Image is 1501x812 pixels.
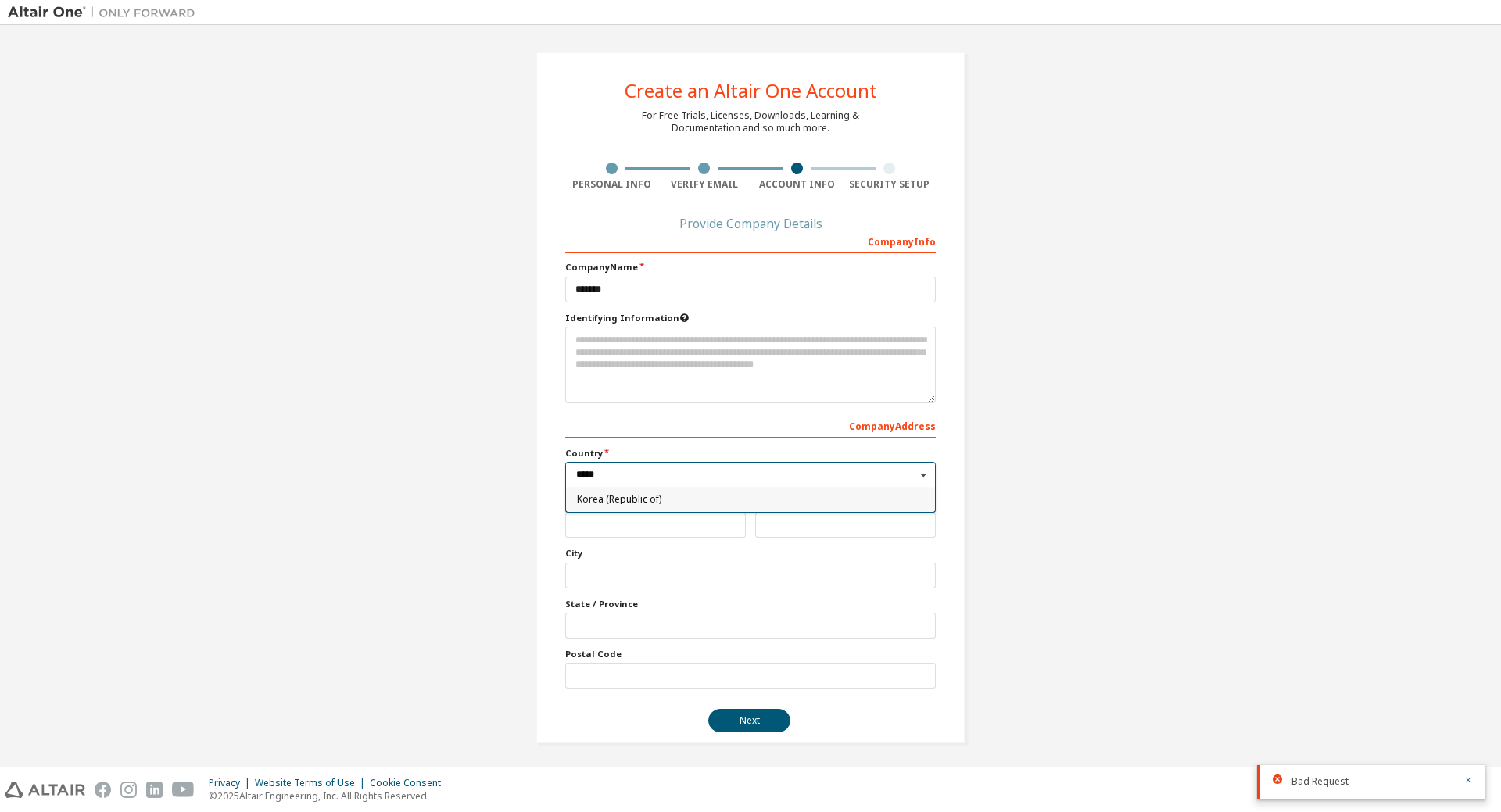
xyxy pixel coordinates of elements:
label: State / Province [565,598,936,610]
label: Company Name [565,261,936,274]
label: Country [565,447,936,460]
img: youtube.svg [172,782,195,798]
img: instagram.svg [120,782,137,798]
label: City [565,547,936,560]
label: Postal Code [565,648,936,660]
div: Privacy [209,777,255,789]
div: Create an Altair One Account [625,81,877,100]
div: Provide Company Details [565,219,936,228]
p: © 2025 Altair Engineering, Inc. All Rights Reserved. [209,789,450,803]
img: altair_logo.svg [5,782,85,798]
img: facebook.svg [95,782,111,798]
button: Next [708,709,790,732]
div: Account Info [750,178,844,191]
img: linkedin.svg [146,782,163,798]
div: Security Setup [844,178,937,191]
div: Company Address [565,413,936,438]
span: Bad Request [1291,775,1349,788]
img: Altair One [8,5,203,20]
div: Company Info [565,228,936,253]
div: Cookie Consent [370,777,450,789]
div: Personal Info [565,178,658,191]
label: Please provide any information that will help our support team identify your company. Email and n... [565,312,936,324]
div: For Free Trials, Licenses, Downloads, Learning & Documentation and so much more. [642,109,859,134]
span: Korea (Republic of) [577,495,925,505]
div: Website Terms of Use [255,777,370,789]
div: Verify Email [658,178,751,191]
